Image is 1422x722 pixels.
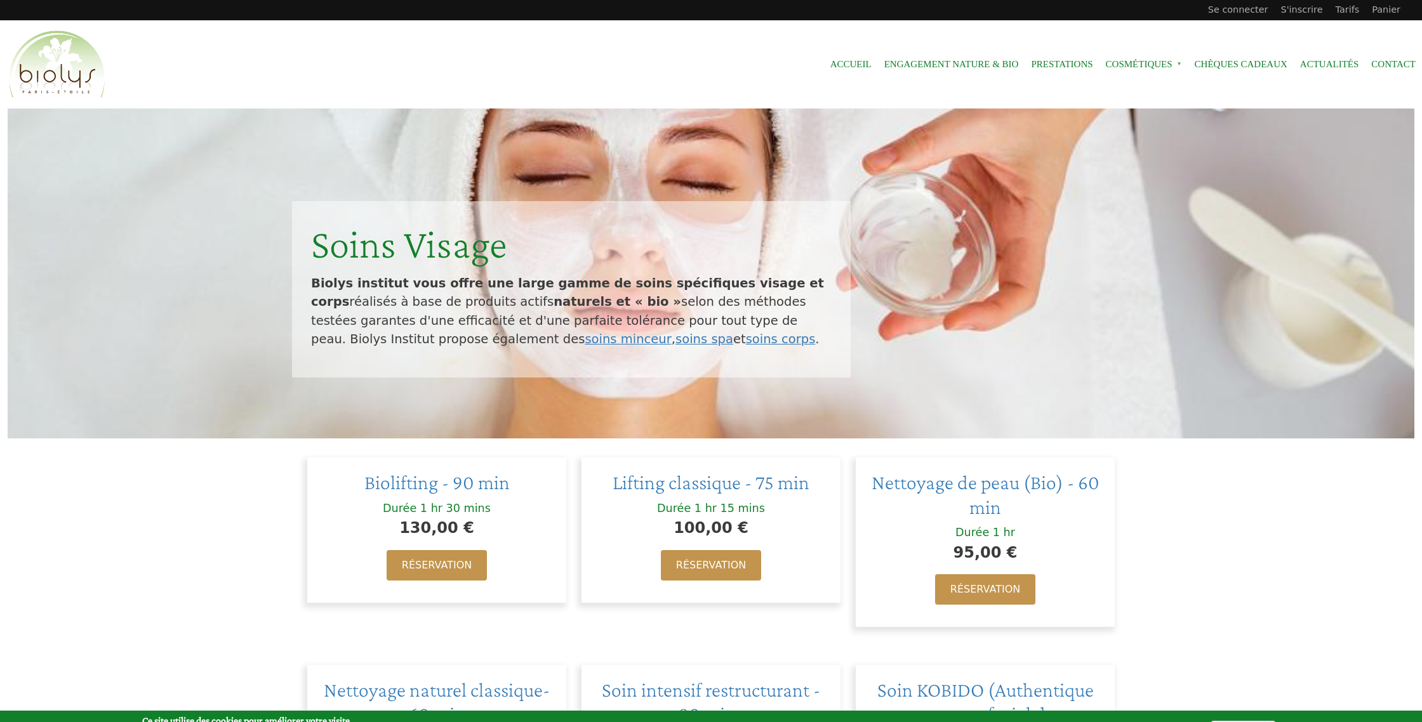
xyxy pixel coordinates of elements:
img: Accueil [6,29,108,101]
a: Lifting classique - 75 min [613,471,809,494]
a: Actualités [1300,50,1359,79]
a: Réservation [661,550,761,581]
a: Prestations [1031,50,1093,79]
div: 1 hr 15 mins [694,501,765,516]
a: soins minceur [585,332,671,346]
div: 100,00 € [594,516,828,540]
div: 1 hr 30 mins [420,501,491,516]
div: Durée [955,525,989,540]
span: » [1177,62,1182,67]
div: 130,00 € [320,516,554,540]
a: soins spa [675,332,733,346]
span: Cosmétiques [1106,50,1182,79]
a: Nettoyage de peau (Bio) - 60 min [872,471,1100,518]
a: Contact [1371,50,1416,79]
div: 1 hr [993,525,1015,540]
a: Chèques cadeaux [1195,50,1287,79]
a: soins corps [746,332,816,346]
a: Accueil [830,50,872,79]
div: 95,00 € [868,541,1102,565]
div: Durée [657,501,691,516]
strong: naturels et « bio » [554,294,681,309]
a: Réservation [387,550,487,581]
strong: Biolys institut vous offre une large gamme de soins spécifiques visage et corps [311,276,824,309]
a: Réservation [935,574,1035,605]
div: Soins Visage [311,220,832,269]
p: réalisés à base de produits actifs selon des méthodes testées garantes d'une efficacité et d'une ... [311,274,832,348]
a: Biolifting - 90 min [364,471,510,494]
div: Durée [383,501,416,516]
a: Engagement Nature & Bio [884,50,1019,79]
